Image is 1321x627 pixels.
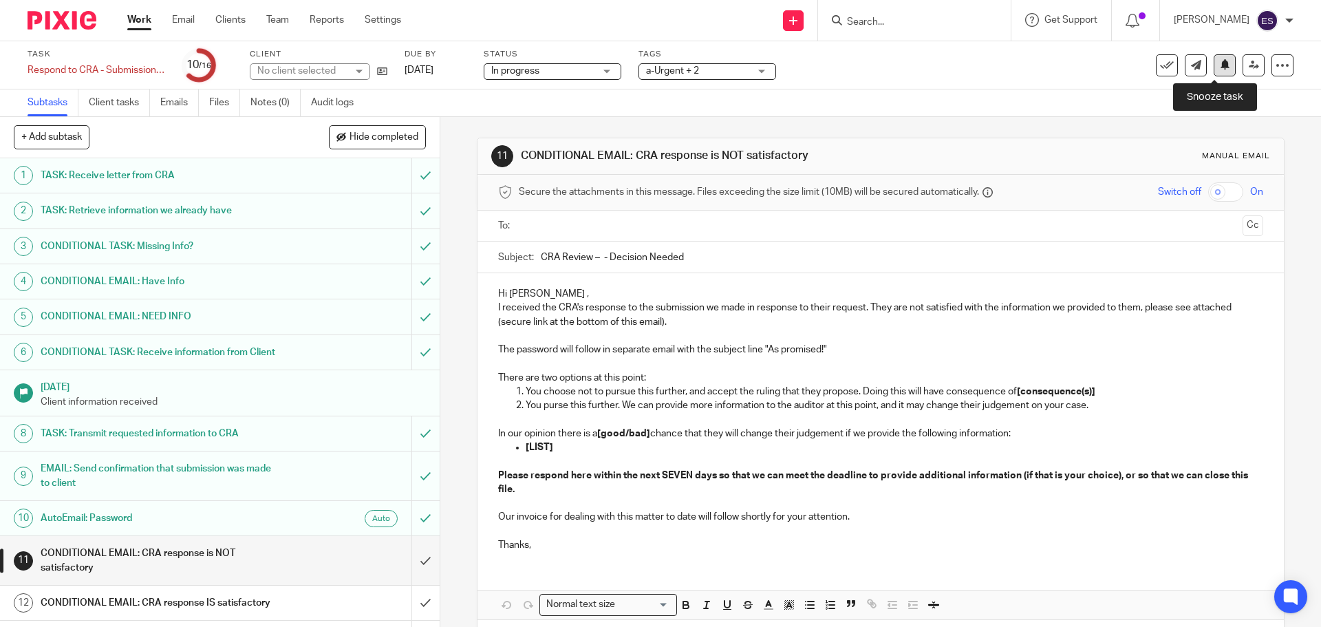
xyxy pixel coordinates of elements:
[365,510,398,527] div: Auto
[543,597,618,612] span: Normal text size
[498,371,1263,385] p: There are two options at this point:
[250,49,387,60] label: Client
[1202,151,1270,162] div: Manual email
[597,429,650,438] strong: [good/bad]
[526,385,1263,398] p: You choose not to pursue this further, and accept the ruling that they propose. Doing this will h...
[1174,13,1249,27] p: [PERSON_NAME]
[250,89,301,116] a: Notes (0)
[646,66,699,76] span: a-Urgent + 2
[310,13,344,27] a: Reports
[14,343,33,362] div: 6
[539,594,677,615] div: Search for option
[14,125,89,149] button: + Add subtask
[41,593,279,613] h1: CONDITIONAL EMAIL: CRA response IS satisfactory
[14,424,33,443] div: 8
[498,301,1263,329] p: I received the CRA's response to the submission we made in response to their request. They are no...
[1250,185,1263,199] span: On
[619,597,669,612] input: Search for option
[28,63,165,77] div: Respond to CRA - Submission #1
[498,538,1263,552] p: Thanks,
[311,89,364,116] a: Audit logs
[484,49,621,60] label: Status
[14,272,33,291] div: 4
[365,13,401,27] a: Settings
[846,17,969,29] input: Search
[1158,185,1201,199] span: Switch off
[329,125,426,149] button: Hide completed
[160,89,199,116] a: Emails
[491,66,539,76] span: In progress
[41,200,279,221] h1: TASK: Retrieve information we already have
[498,427,1263,440] p: In our opinion there is a chance that they will change their judgement if we provide the followin...
[41,306,279,327] h1: CONDITIONAL EMAIL: NEED INFO
[41,543,279,578] h1: CONDITIONAL EMAIL: CRA response is NOT satisfactory
[257,64,347,78] div: No client selected
[41,271,279,292] h1: CONDITIONAL EMAIL: Have Info
[89,89,150,116] a: Client tasks
[41,342,279,363] h1: CONDITIONAL TASK: Receive information from Client
[521,149,910,163] h1: CONDITIONAL EMAIL: CRA response is NOT satisfactory
[526,398,1263,412] p: You purse this further. We can provide more information to the auditor at this point, and it may ...
[41,508,279,529] h1: AutoEmail: Password
[498,219,513,233] label: To:
[28,89,78,116] a: Subtasks
[41,377,426,394] h1: [DATE]
[1017,387,1095,396] strong: [consequence(s)]
[199,62,211,70] small: /16
[209,89,240,116] a: Files
[1044,15,1097,25] span: Get Support
[14,467,33,486] div: 9
[41,423,279,444] h1: TASK: Transmit requested information to CRA
[14,551,33,571] div: 11
[127,13,151,27] a: Work
[498,510,1263,524] p: Our invoice for dealing with this matter to date will follow shortly for your attention.
[519,185,979,199] span: Secure the attachments in this message. Files exceeding the size limit (10MB) will be secured aut...
[14,308,33,327] div: 5
[14,237,33,256] div: 3
[215,13,246,27] a: Clients
[498,251,534,264] label: Subject:
[526,443,553,452] strong: [LIST]
[14,202,33,221] div: 2
[498,343,1263,357] p: The password will follow in separate email with the subject line "As promised!"
[28,49,165,60] label: Task
[350,132,418,143] span: Hide completed
[28,11,96,30] img: Pixie
[1243,215,1263,236] button: Cc
[186,57,211,73] div: 10
[14,593,33,613] div: 12
[41,458,279,493] h1: EMAIL: Send confirmation that submission was made to client
[405,49,466,60] label: Due by
[41,395,426,409] p: Client information received
[266,13,289,27] a: Team
[14,166,33,185] div: 1
[498,471,1250,494] strong: Please respond here within the next SEVEN days so that we can meet the deadline to provide additi...
[491,145,513,167] div: 11
[498,287,1263,301] p: Hi [PERSON_NAME] ,
[14,509,33,528] div: 10
[41,165,279,186] h1: TASK: Receive letter from CRA
[172,13,195,27] a: Email
[405,65,433,75] span: [DATE]
[1256,10,1278,32] img: svg%3E
[41,236,279,257] h1: CONDITIONAL TASK: Missing Info?
[638,49,776,60] label: Tags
